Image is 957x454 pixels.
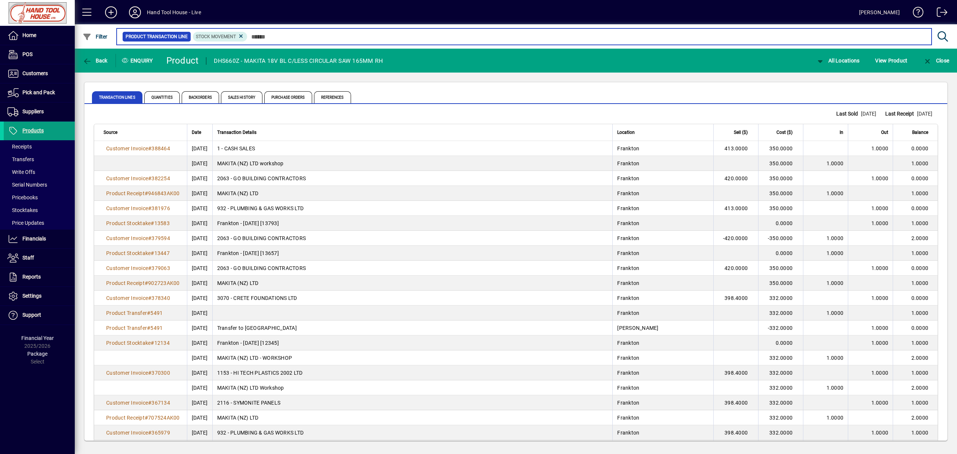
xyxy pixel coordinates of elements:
span: 1.0000 [871,205,889,211]
a: Customer Invoice#381976 [104,204,173,212]
span: Frankton [617,235,639,241]
span: Frankton [617,160,639,166]
td: 2063 - GO BUILDING CONTRACTORS [212,261,613,276]
td: 332.0000 [758,410,803,425]
button: View Product [873,54,909,67]
div: Enquiry [116,55,161,67]
span: Write Offs [7,169,35,175]
td: -420.0000 [713,231,758,246]
button: All Locations [814,54,862,67]
a: Settings [4,287,75,306]
td: [DATE] [187,425,212,440]
span: 388464 [151,145,170,151]
span: # [148,235,151,241]
span: Pick and Pack [22,89,55,95]
span: Stocktakes [7,207,38,213]
a: Reports [4,268,75,286]
span: 370300 [151,370,170,376]
span: Sales History [221,91,262,103]
span: Frankton [617,400,639,406]
td: [DATE] [187,395,212,410]
span: 1.0000 [827,235,844,241]
span: Customer Invoice [106,400,148,406]
td: 332.0000 [758,365,803,380]
td: 332.0000 [758,350,803,365]
span: [PERSON_NAME] [617,325,658,331]
td: MAKITA (NZ) LTD Workshop [212,380,613,395]
td: 1.0000 [893,276,938,291]
td: 1153 - HI TECH PLASTICS 2002 LTD [212,365,613,380]
span: Home [22,32,36,38]
td: [DATE] [187,171,212,186]
span: Location [617,128,635,136]
span: # [148,370,151,376]
span: # [148,400,151,406]
td: 398.4000 [713,425,758,440]
td: [DATE] [187,320,212,335]
td: MAKITA (NZ) LTD - WORKSHOP [212,350,613,365]
td: 420.0000 [713,261,758,276]
td: [DATE] [187,350,212,365]
span: # [151,340,154,346]
app-page-header-button: Back [75,54,116,67]
a: Product Stocktake#13447 [104,249,172,257]
td: 398.4000 [713,365,758,380]
span: In [840,128,843,136]
a: Customer Invoice#379063 [104,264,173,272]
td: 0.0000 [893,291,938,306]
td: 2116 - SYMONITE PANELS [212,395,613,410]
td: 332.0000 [758,380,803,395]
td: 0.0000 [893,141,938,156]
a: Write Offs [4,166,75,178]
div: DHS660Z - MAKITA 18V BL C/LESS CIRCULAR SAW 165MM RH [214,55,383,67]
td: 2.0000 [893,350,938,365]
button: Filter [81,30,110,43]
td: [DATE] [187,246,212,261]
td: 0.0000 [758,246,803,261]
td: 2.0000 [893,231,938,246]
div: [PERSON_NAME] [859,6,900,18]
span: Frankton [617,205,639,211]
span: Financial Year [21,335,54,341]
span: # [148,175,151,181]
td: [DATE] [187,365,212,380]
span: Date [192,128,201,136]
td: Frankton - [DATE] [13793] [212,216,613,231]
span: 1.0000 [827,160,844,166]
span: Customer Invoice [106,145,148,151]
td: 332.0000 [758,291,803,306]
span: Frankton [617,430,639,436]
a: Customer Invoice#378340 [104,294,173,302]
span: Customer Invoice [106,205,148,211]
span: Frankton [617,220,639,226]
app-page-header-button: Change Location [808,54,868,67]
span: Quantities [144,91,180,103]
span: [DATE] [917,111,932,117]
td: MAKITA (NZ) LTD workshop [212,156,613,171]
td: 350.0000 [758,171,803,186]
a: Price Updates [4,217,75,229]
span: 1.0000 [871,265,889,271]
span: Backorders [182,91,219,103]
span: 1.0000 [871,430,889,436]
span: Product Transaction Line [126,33,188,40]
span: Support [22,312,41,318]
td: -332.0000 [758,320,803,335]
td: [DATE] [187,141,212,156]
div: Date [192,128,208,136]
td: Frankton - [DATE] [12345] [212,335,613,350]
span: 902723AK00 [148,280,180,286]
span: Product Stocktake [106,250,151,256]
a: Suppliers [4,102,75,121]
span: Transfers [7,156,34,162]
td: [DATE] [187,216,212,231]
a: Customers [4,64,75,83]
span: Customer Invoice [106,370,148,376]
td: MAKITA (NZ) LTD [212,186,613,201]
span: Serial Numbers [7,182,47,188]
span: 379063 [151,265,170,271]
span: Product Transfer [106,310,147,316]
span: 1.0000 [871,220,889,226]
td: [DATE] [187,306,212,320]
td: 350.0000 [758,186,803,201]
